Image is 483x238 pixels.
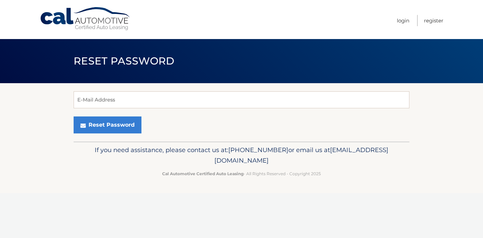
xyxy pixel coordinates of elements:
[74,55,174,67] span: Reset Password
[78,145,405,166] p: If you need assistance, please contact us at: or email us at
[228,146,288,154] span: [PHONE_NUMBER]
[424,15,443,26] a: Register
[40,7,131,31] a: Cal Automotive
[162,171,244,176] strong: Cal Automotive Certified Auto Leasing
[74,116,141,133] button: Reset Password
[74,91,409,108] input: E-Mail Address
[397,15,409,26] a: Login
[78,170,405,177] p: - All Rights Reserved - Copyright 2025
